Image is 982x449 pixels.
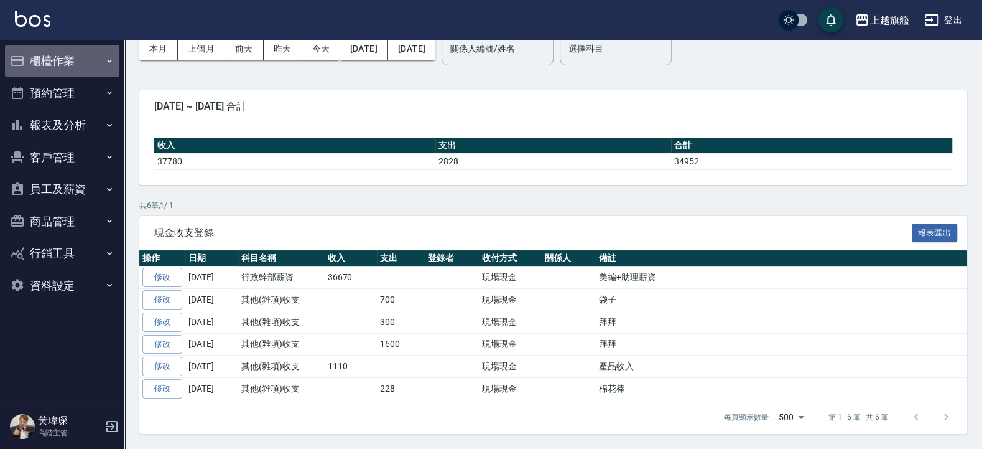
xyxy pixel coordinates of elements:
[185,356,238,378] td: [DATE]
[38,427,101,438] p: 高階主管
[5,141,119,174] button: 客戶管理
[377,311,425,333] td: 300
[377,289,425,311] td: 700
[238,333,325,356] td: 其他(雜項)收支
[238,356,325,378] td: 其他(雜項)收支
[818,7,843,32] button: save
[142,290,182,310] a: 修改
[377,333,425,356] td: 1600
[774,400,808,434] div: 500
[912,226,958,238] a: 報表匯出
[178,37,225,60] button: 上個月
[10,414,35,439] img: Person
[5,77,119,110] button: 預約管理
[238,250,325,267] th: 科目名稱
[340,37,387,60] button: [DATE]
[869,12,909,28] div: 上越旗艦
[377,378,425,400] td: 228
[5,173,119,206] button: 員工及薪資
[264,37,302,60] button: 昨天
[479,289,542,311] td: 現場現金
[479,356,542,378] td: 現場現金
[154,138,435,154] th: 收入
[5,237,119,270] button: 行銷工具
[325,267,378,289] td: 36670
[142,268,182,287] a: 修改
[38,415,101,427] h5: 黃瑋琛
[479,333,542,356] td: 現場現金
[724,412,769,423] p: 每頁顯示數量
[139,37,178,60] button: 本月
[142,313,182,332] a: 修改
[596,378,967,400] td: 棉花棒
[185,250,238,267] th: 日期
[154,153,435,169] td: 37780
[542,250,596,267] th: 關係人
[435,138,672,154] th: 支出
[596,333,967,356] td: 拜拜
[185,289,238,311] td: [DATE]
[325,250,378,267] th: 收入
[185,267,238,289] td: [DATE]
[596,250,967,267] th: 備註
[596,356,967,378] td: 產品收入
[142,335,182,354] a: 修改
[139,200,967,211] p: 共 6 筆, 1 / 1
[238,311,325,333] td: 其他(雜項)收支
[479,250,542,267] th: 收付方式
[185,333,238,356] td: [DATE]
[828,412,889,423] p: 第 1–6 筆 共 6 筆
[425,250,479,267] th: 登錄者
[479,378,542,400] td: 現場現金
[479,311,542,333] td: 現場現金
[388,37,435,60] button: [DATE]
[238,378,325,400] td: 其他(雜項)收支
[238,267,325,289] td: 行政幹部薪資
[596,311,967,333] td: 拜拜
[596,267,967,289] td: 美編+助理薪資
[185,378,238,400] td: [DATE]
[435,153,672,169] td: 2828
[225,37,264,60] button: 前天
[919,9,967,32] button: 登出
[302,37,340,60] button: 今天
[142,357,182,376] a: 修改
[142,379,182,399] a: 修改
[5,206,119,238] button: 商品管理
[671,138,952,154] th: 合計
[377,250,425,267] th: 支出
[238,289,325,311] td: 其他(雜項)收支
[154,227,912,239] span: 現金收支登錄
[5,109,119,141] button: 報表及分析
[850,7,914,33] button: 上越旗艦
[479,267,542,289] td: 現場現金
[671,153,952,169] td: 34952
[154,100,952,113] span: [DATE] ~ [DATE] 合計
[5,45,119,77] button: 櫃檯作業
[5,270,119,302] button: 資料設定
[325,356,378,378] td: 1110
[912,224,958,243] button: 報表匯出
[15,11,50,27] img: Logo
[596,289,967,311] td: 袋子
[185,311,238,333] td: [DATE]
[139,250,185,267] th: 操作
